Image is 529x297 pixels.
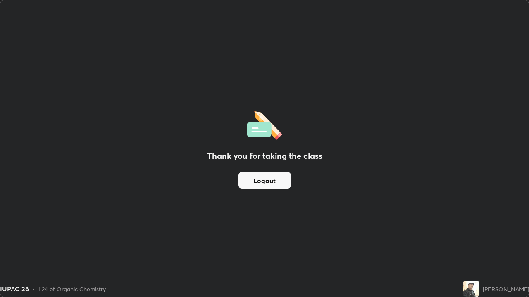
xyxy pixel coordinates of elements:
div: L24 of Organic Chemistry [38,285,106,293]
div: • [32,285,35,293]
img: 8789f57d21a94de8b089b2eaa565dc50.jpg [463,280,479,297]
h2: Thank you for taking the class [207,150,322,162]
div: [PERSON_NAME] [483,285,529,293]
button: Logout [238,172,291,189]
img: offlineFeedback.1438e8b3.svg [247,108,282,140]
